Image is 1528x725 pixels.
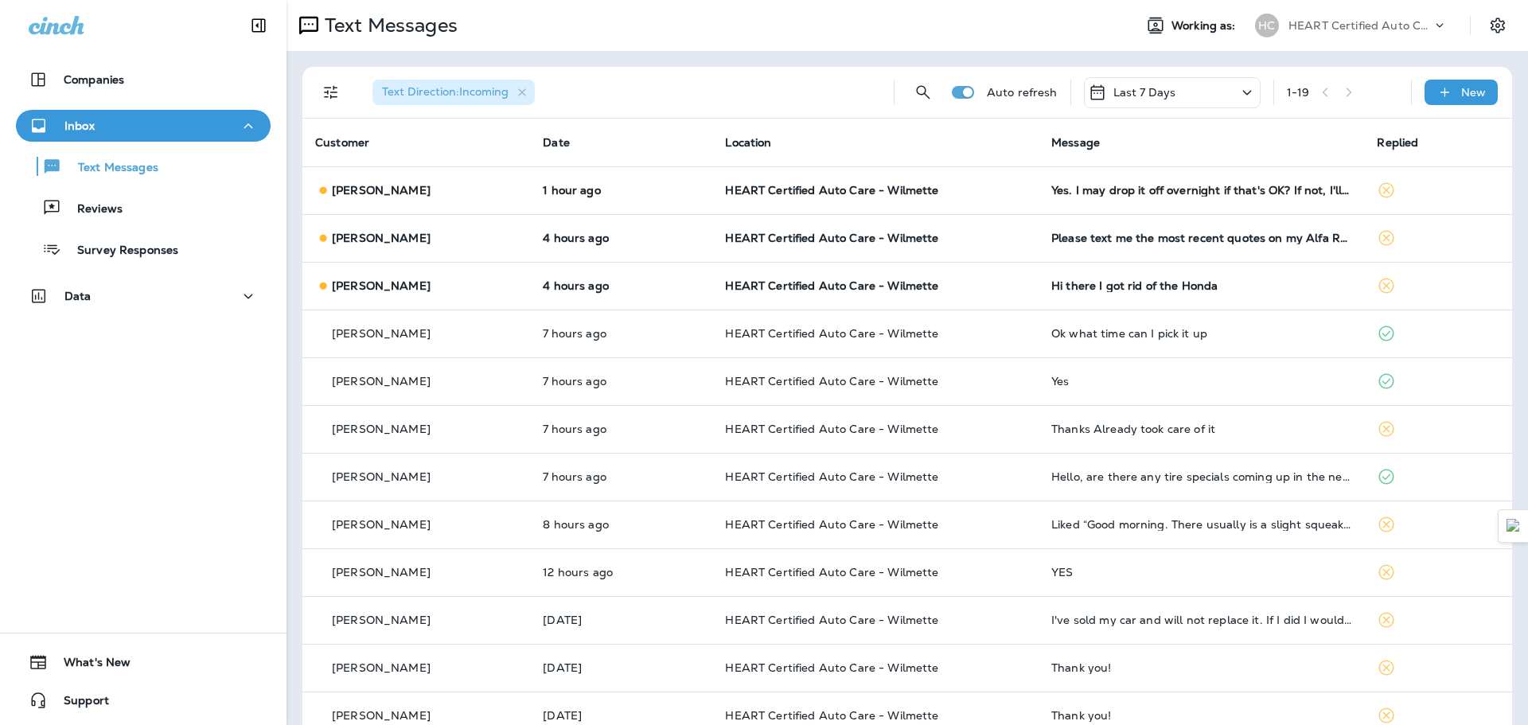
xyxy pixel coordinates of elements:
[332,184,431,197] p: [PERSON_NAME]
[1171,19,1239,33] span: Working as:
[1051,135,1100,150] span: Message
[543,470,700,483] p: Oct 13, 2025 09:39 AM
[543,661,700,674] p: Oct 9, 2025 04:57 PM
[1287,86,1310,99] div: 1 - 19
[61,244,178,259] p: Survey Responses
[372,80,535,105] div: Text Direction:Incoming
[725,422,938,436] span: HEART Certified Auto Care - Wilmette
[48,694,109,713] span: Support
[1507,519,1521,533] img: Detect Auto
[1051,232,1351,244] div: Please text me the most recent quotes on my Alfa Romeo. Thanks
[725,279,938,293] span: HEART Certified Auto Care - Wilmette
[1051,661,1351,674] div: Thank you!
[332,566,431,579] p: [PERSON_NAME]
[1461,86,1486,99] p: New
[1255,14,1279,37] div: HC
[1051,518,1351,531] div: Liked “Good morning. There usually is a slight squeak after replacing the brakes due to a special...
[725,470,938,484] span: HEART Certified Auto Care - Wilmette
[1483,11,1512,40] button: Settings
[543,184,700,197] p: Oct 13, 2025 03:43 PM
[543,232,700,244] p: Oct 13, 2025 12:46 PM
[725,135,771,150] span: Location
[64,290,92,302] p: Data
[332,232,431,244] p: [PERSON_NAME]
[725,565,938,579] span: HEART Certified Auto Care - Wilmette
[725,708,938,723] span: HEART Certified Auto Care - Wilmette
[236,10,281,41] button: Collapse Sidebar
[315,76,347,108] button: Filters
[543,375,700,388] p: Oct 13, 2025 09:53 AM
[543,327,700,340] p: Oct 13, 2025 09:54 AM
[16,110,271,142] button: Inbox
[48,656,131,675] span: What's New
[1113,86,1176,99] p: Last 7 Days
[332,375,431,388] p: [PERSON_NAME]
[1051,423,1351,435] div: Thanks Already took care of it
[16,684,271,716] button: Support
[725,613,938,627] span: HEART Certified Auto Care - Wilmette
[315,135,369,150] span: Customer
[1051,279,1351,292] div: Hi there I got rid of the Honda
[332,614,431,626] p: [PERSON_NAME]
[543,423,700,435] p: Oct 13, 2025 09:47 AM
[1051,327,1351,340] div: Ok what time can I pick it up
[1288,19,1432,32] p: HEART Certified Auto Care
[64,119,95,132] p: Inbox
[725,661,938,675] span: HEART Certified Auto Care - Wilmette
[332,661,431,674] p: [PERSON_NAME]
[1377,135,1418,150] span: Replied
[543,614,700,626] p: Oct 10, 2025 04:22 PM
[332,423,431,435] p: [PERSON_NAME]
[1051,709,1351,722] div: Thank you!
[543,135,570,150] span: Date
[987,86,1058,99] p: Auto refresh
[1051,614,1351,626] div: I've sold my car and will not replace it. If I did I would happily use your services. I was very ...
[318,14,458,37] p: Text Messages
[332,279,431,292] p: [PERSON_NAME]
[543,709,700,722] p: Oct 9, 2025 03:18 PM
[16,280,271,312] button: Data
[907,76,939,108] button: Search Messages
[1051,470,1351,483] div: Hello, are there any tire specials coming up in the near future? Thank you.
[1051,566,1351,579] div: YES
[543,566,700,579] p: Oct 13, 2025 04:34 AM
[16,232,271,266] button: Survey Responses
[543,279,700,292] p: Oct 13, 2025 12:15 PM
[332,327,431,340] p: [PERSON_NAME]
[725,517,938,532] span: HEART Certified Auto Care - Wilmette
[382,84,509,99] span: Text Direction : Incoming
[16,191,271,224] button: Reviews
[1051,184,1351,197] div: Yes. I may drop it off overnight if that's OK? If not, I'll have it there first thing in the morn...
[725,326,938,341] span: HEART Certified Auto Care - Wilmette
[332,470,431,483] p: [PERSON_NAME]
[16,646,271,678] button: What's New
[16,64,271,95] button: Companies
[16,150,271,183] button: Text Messages
[543,518,700,531] p: Oct 13, 2025 08:47 AM
[1051,375,1351,388] div: Yes
[61,202,123,217] p: Reviews
[725,231,938,245] span: HEART Certified Auto Care - Wilmette
[332,518,431,531] p: [PERSON_NAME]
[725,183,938,197] span: HEART Certified Auto Care - Wilmette
[725,374,938,388] span: HEART Certified Auto Care - Wilmette
[332,709,431,722] p: [PERSON_NAME]
[64,73,124,86] p: Companies
[62,161,158,176] p: Text Messages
